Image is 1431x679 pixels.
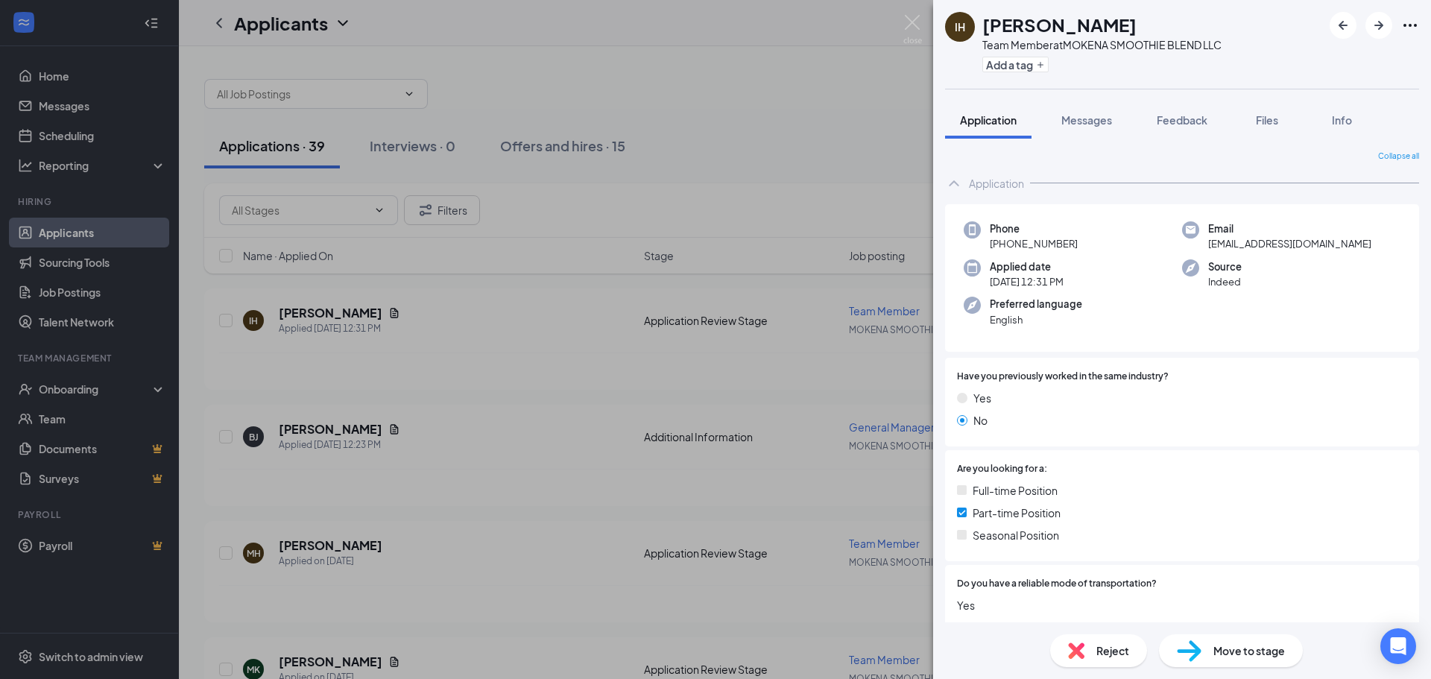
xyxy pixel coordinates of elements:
[990,259,1064,274] span: Applied date
[990,312,1082,327] span: English
[1096,642,1129,659] span: Reject
[957,597,1407,613] span: Yes
[1334,16,1352,34] svg: ArrowLeftNew
[1208,236,1371,251] span: [EMAIL_ADDRESS][DOMAIN_NAME]
[945,174,963,192] svg: ChevronUp
[1380,628,1416,664] div: Open Intercom Messenger
[982,12,1137,37] h1: [PERSON_NAME]
[973,412,988,429] span: No
[957,577,1157,591] span: Do you have a reliable mode of transportation?
[973,482,1058,499] span: Full-time Position
[1208,274,1242,289] span: Indeed
[1061,113,1112,127] span: Messages
[957,370,1169,384] span: Have you previously worked in the same industry?
[990,297,1082,312] span: Preferred language
[969,176,1024,191] div: Application
[982,37,1222,52] div: Team Member at MOKENA SMOOTHIE BLEND LLC
[990,221,1078,236] span: Phone
[1213,642,1285,659] span: Move to stage
[1401,16,1419,34] svg: Ellipses
[1378,151,1419,162] span: Collapse all
[1332,113,1352,127] span: Info
[1208,259,1242,274] span: Source
[973,390,991,406] span: Yes
[982,57,1049,72] button: PlusAdd a tag
[1365,12,1392,39] button: ArrowRight
[1157,113,1207,127] span: Feedback
[1256,113,1278,127] span: Files
[957,462,1047,476] span: Are you looking for a:
[973,527,1059,543] span: Seasonal Position
[973,505,1061,521] span: Part-time Position
[1208,221,1371,236] span: Email
[960,113,1017,127] span: Application
[1330,12,1356,39] button: ArrowLeftNew
[990,274,1064,289] span: [DATE] 12:31 PM
[1036,60,1045,69] svg: Plus
[1370,16,1388,34] svg: ArrowRight
[955,19,965,34] div: IH
[990,236,1078,251] span: [PHONE_NUMBER]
